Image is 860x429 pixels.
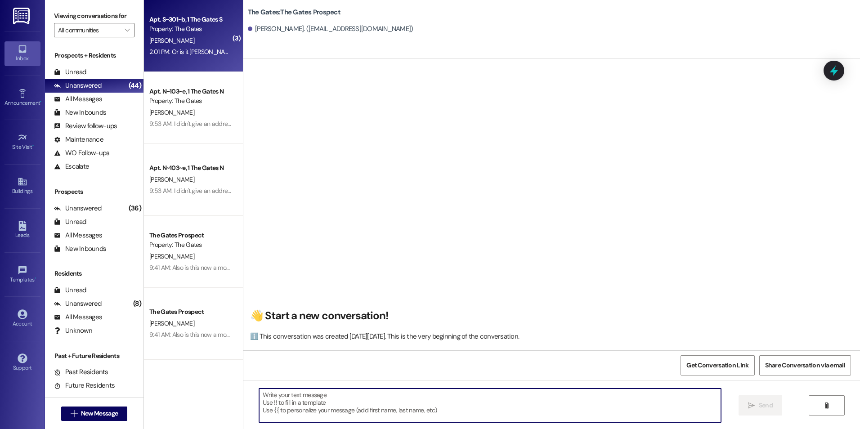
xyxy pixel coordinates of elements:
span: • [35,275,36,282]
div: (44) [126,79,143,93]
div: Unanswered [54,81,102,90]
div: All Messages [54,231,102,240]
div: Apt. N~103~e, 1 The Gates N [149,163,233,173]
div: All Messages [54,313,102,322]
span: [PERSON_NAME] [149,319,194,327]
div: Unanswered [54,299,102,308]
button: Send [739,395,782,416]
a: Account [4,307,40,331]
button: Share Conversation via email [759,355,851,375]
span: • [32,143,34,149]
div: Escalate [54,162,89,171]
span: Send [759,401,773,410]
div: New Inbounds [54,108,106,117]
div: Maintenance [54,135,103,144]
button: Get Conversation Link [681,355,754,375]
b: The Gates: The Gates Prospect [248,8,340,17]
div: Apt. N~103~e, 1 The Gates N [149,87,233,96]
span: [PERSON_NAME] [149,252,194,260]
div: [PERSON_NAME]. ([EMAIL_ADDRESS][DOMAIN_NAME]) [248,24,413,34]
img: ResiDesk Logo [13,8,31,24]
div: All Messages [54,94,102,104]
input: All communities [58,23,120,37]
div: Unread [54,286,86,295]
label: Viewing conversations for [54,9,134,23]
span: New Message [81,409,118,418]
div: Unanswered [54,204,102,213]
div: (36) [126,201,143,215]
div: Past + Future Residents [45,351,143,361]
div: ℹ️ This conversation was created [DATE][DATE]. This is the very beginning of the conversation. [250,332,849,341]
span: [PERSON_NAME] [149,175,194,183]
div: Property: The Gates [149,240,233,250]
i:  [748,402,755,409]
span: [PERSON_NAME] [149,108,194,116]
span: [PERSON_NAME] [149,36,194,45]
span: Get Conversation Link [686,361,748,370]
div: Property: The Gates [149,96,233,106]
a: Inbox [4,41,40,66]
div: Future Residents [54,381,115,390]
i:  [71,410,77,417]
div: 9:53 AM: I didn't give an address so I can come pick it up! I'm here in [GEOGRAPHIC_DATA] :) [149,120,389,128]
div: Unknown [54,326,92,335]
div: 9:41 AM: Also is this now a monthly fee because unthought we paid for the entire semester? [149,264,388,272]
div: New Inbounds [54,244,106,254]
i:  [823,402,830,409]
div: Apt. S~301~b, 1 The Gates S [149,15,233,24]
a: Site Visit • [4,130,40,154]
div: Unread [54,217,86,227]
a: Buildings [4,174,40,198]
div: 9:41 AM: Also is this now a monthly fee because unthought we paid for the entire semester? [149,331,388,339]
div: The Gates Prospect [149,231,233,240]
div: Unread [54,67,86,77]
div: Property: The Gates [149,24,233,34]
span: • [40,98,41,105]
div: Review follow-ups [54,121,117,131]
div: (8) [131,297,143,311]
div: Residents [45,269,143,278]
a: Leads [4,218,40,242]
div: WO Follow-ups [54,148,109,158]
a: Templates • [4,263,40,287]
h2: 👋 Start a new conversation! [250,309,849,323]
div: Prospects + Residents [45,51,143,60]
div: The Gates Prospect [149,307,233,317]
i:  [125,27,130,34]
button: New Message [61,407,128,421]
a: Support [4,351,40,375]
div: Prospects [45,187,143,197]
div: 2:01 PM: Or is it [PERSON_NAME] and [PERSON_NAME] [149,48,293,56]
div: 9:53 AM: I didn't give an address so I can come pick it up! I'm here in [GEOGRAPHIC_DATA] :) [149,187,389,195]
span: Share Conversation via email [765,361,845,370]
div: Past Residents [54,367,108,377]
